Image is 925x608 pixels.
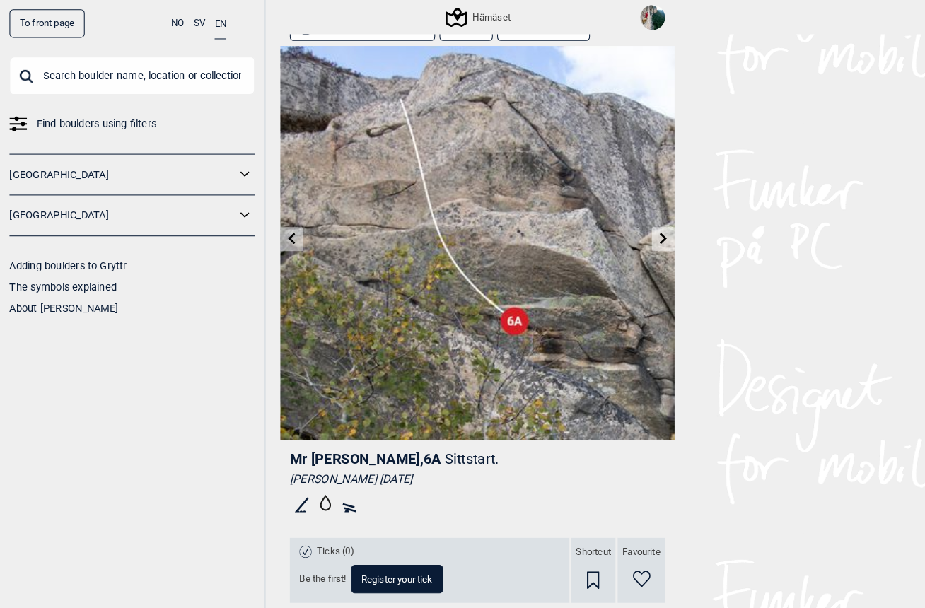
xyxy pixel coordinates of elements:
span: Mr [PERSON_NAME] , 6A [281,436,427,452]
a: To front page [9,9,82,37]
div: Härnäset [434,8,494,25]
a: The symbols explained [9,272,113,283]
button: SV [187,9,199,37]
a: [GEOGRAPHIC_DATA] [9,159,228,180]
div: [PERSON_NAME] [DATE] [281,457,644,472]
span: Be the first! [290,555,335,567]
input: Search boulder name, location or collection [9,55,247,92]
span: Register your tick [350,556,419,566]
a: Find boulders using filters [9,110,247,131]
button: EN [208,9,219,38]
button: NO [165,9,178,37]
span: Find boulders using filters [35,110,151,131]
a: About [PERSON_NAME] [9,293,115,304]
span: Favourite [603,529,640,541]
button: Register your tick [340,547,429,575]
p: Sittstart. [431,436,483,452]
a: [GEOGRAPHIC_DATA] [9,199,228,219]
div: Shortcut [553,521,596,584]
a: Adding boulders to Gryttr [9,252,123,263]
img: Mr Ed [272,45,653,426]
img: FB IMG 1628411478605 [620,5,644,29]
span: Ticks (0) [307,528,343,540]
